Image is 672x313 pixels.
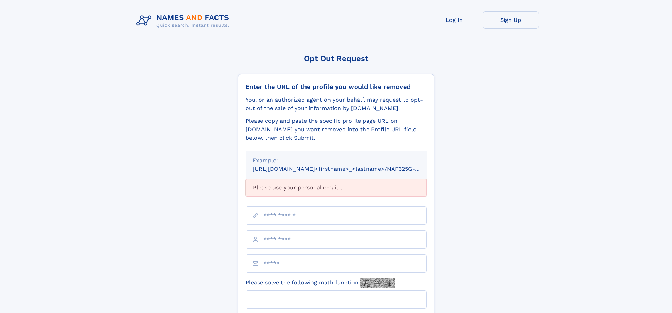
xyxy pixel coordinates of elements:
div: Please use your personal email ... [246,179,427,197]
div: You, or an authorized agent on your behalf, may request to opt-out of the sale of your informatio... [246,96,427,113]
small: [URL][DOMAIN_NAME]<firstname>_<lastname>/NAF325G-xxxxxxxx [253,165,440,172]
div: Example: [253,156,420,165]
label: Please solve the following math function: [246,278,395,288]
a: Sign Up [483,11,539,29]
div: Please copy and paste the specific profile page URL on [DOMAIN_NAME] you want removed into the Pr... [246,117,427,142]
img: Logo Names and Facts [133,11,235,30]
div: Opt Out Request [238,54,434,63]
a: Log In [426,11,483,29]
div: Enter the URL of the profile you would like removed [246,83,427,91]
